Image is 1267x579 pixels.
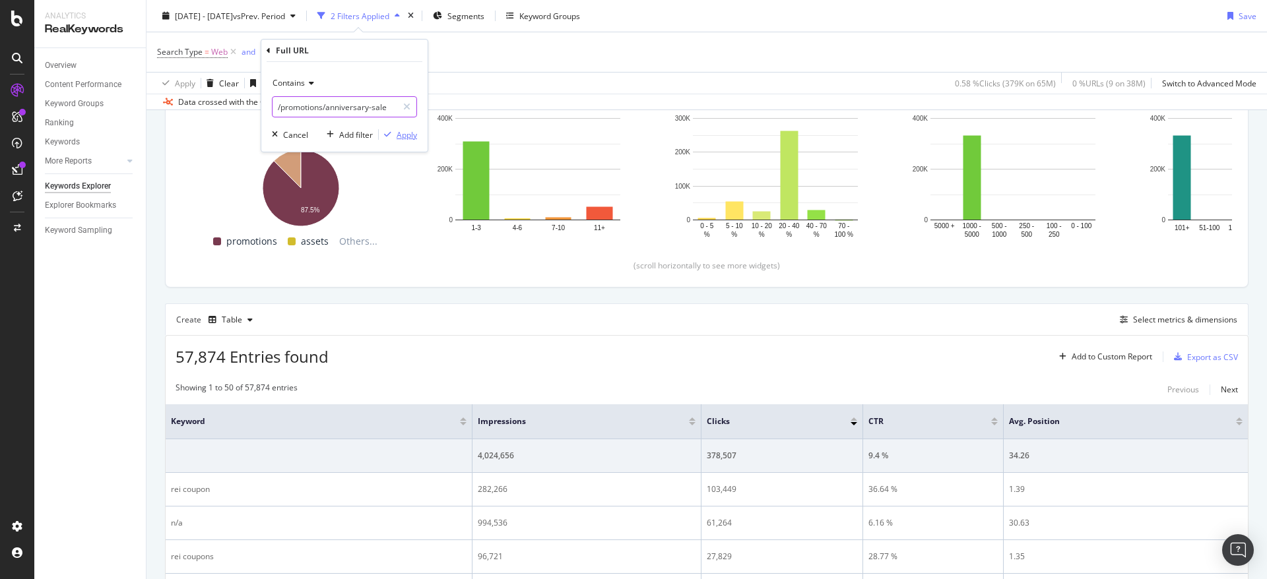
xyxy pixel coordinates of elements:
[428,5,490,26] button: Segments
[594,224,605,231] text: 11+
[435,111,641,239] div: A chart.
[242,46,255,58] button: and
[1072,77,1146,88] div: 0 % URLs ( 9 on 38M )
[45,78,137,92] a: Content Performance
[242,46,255,57] div: and
[707,483,857,495] div: 103,449
[471,224,481,231] text: 1-3
[707,450,857,462] div: 378,507
[45,78,121,92] div: Content Performance
[405,9,416,22] div: times
[339,129,373,140] div: Add filter
[707,415,831,427] span: Clicks
[1150,166,1166,173] text: 200K
[222,316,242,324] div: Table
[478,415,669,427] span: Impressions
[171,483,467,495] div: rei coupon
[331,10,389,21] div: 2 Filters Applied
[1167,382,1199,398] button: Previous
[707,551,857,563] div: 27,829
[552,224,565,231] text: 7-10
[478,483,696,495] div: 282,266
[45,224,137,237] a: Keyword Sampling
[675,183,691,190] text: 100K
[197,143,403,228] svg: A chart.
[45,22,135,37] div: RealKeywords
[924,216,928,224] text: 0
[1115,312,1237,328] button: Select metrics & dimensions
[45,59,137,73] a: Overview
[1049,231,1060,238] text: 250
[45,179,111,193] div: Keywords Explorer
[1187,351,1238,363] div: Export as CSV
[1009,415,1216,427] span: Avg. Position
[835,231,853,238] text: 100 %
[45,224,112,237] div: Keyword Sampling
[171,517,467,529] div: n/a
[1054,346,1152,367] button: Add to Custom Report
[806,222,828,229] text: 40 - 70
[868,483,998,495] div: 36.64 %
[181,260,1232,271] div: (scroll horizontally to see more widgets)
[686,216,690,224] text: 0
[1019,222,1034,229] text: 250 -
[913,166,928,173] text: 200K
[675,149,691,156] text: 200K
[45,116,137,130] a: Ranking
[301,233,329,249] span: assets
[700,222,713,229] text: 0 - 5
[157,46,203,57] span: Search Type
[1167,384,1199,395] div: Previous
[176,346,329,367] span: 57,874 Entries found
[211,43,228,61] span: Web
[726,222,743,229] text: 5 - 10
[312,5,405,26] button: 2 Filters Applied
[672,111,878,239] svg: A chart.
[45,97,137,111] a: Keyword Groups
[868,517,998,529] div: 6.16 %
[1175,224,1190,231] text: 101+
[868,415,971,427] span: CTR
[226,233,277,249] span: promotions
[963,222,981,229] text: 1000 -
[45,116,74,130] div: Ranking
[301,207,319,214] text: 87.5%
[513,224,523,231] text: 4-6
[1150,115,1166,122] text: 400K
[955,77,1056,88] div: 0.58 % Clicks ( 379K on 65M )
[1169,346,1238,367] button: Export as CSV
[965,231,980,238] text: 5000
[992,222,1007,229] text: 500 -
[501,5,585,26] button: Keyword Groups
[449,216,453,224] text: 0
[1009,551,1243,563] div: 1.35
[478,450,696,462] div: 4,024,656
[1221,384,1238,395] div: Next
[397,129,417,140] div: Apply
[201,73,239,94] button: Clear
[1199,224,1220,231] text: 51-100
[707,517,857,529] div: 61,264
[205,46,209,57] span: =
[45,179,137,193] a: Keywords Explorer
[1222,5,1256,26] button: Save
[334,233,383,249] span: Others...
[1072,353,1152,361] div: Add to Custom Report
[1228,224,1245,231] text: 16-50
[45,97,104,111] div: Keyword Groups
[447,10,484,21] span: Segments
[1009,483,1243,495] div: 1.39
[45,154,92,168] div: More Reports
[45,135,80,149] div: Keywords
[171,551,467,563] div: rei coupons
[233,10,285,21] span: vs Prev. Period
[203,309,258,330] button: Table
[752,222,773,229] text: 10 - 20
[45,198,116,212] div: Explorer Bookmarks
[779,222,800,229] text: 20 - 40
[283,129,308,140] div: Cancel
[1239,10,1256,21] div: Save
[1221,382,1238,398] button: Next
[176,309,258,330] div: Create
[157,5,301,26] button: [DATE] - [DATE]vsPrev. Period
